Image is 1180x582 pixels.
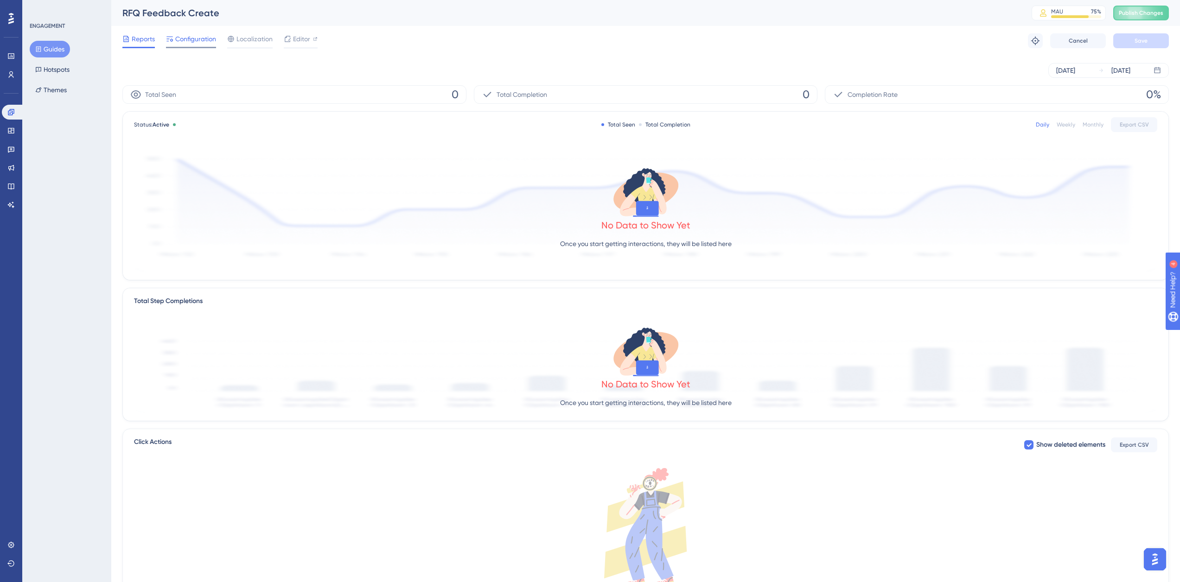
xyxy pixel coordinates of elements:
[22,2,58,13] span: Need Help?
[122,6,1008,19] div: RFQ Feedback Create
[1083,121,1103,128] div: Monthly
[1091,8,1101,15] div: 75 %
[293,33,310,44] span: Editor
[236,33,273,44] span: Localization
[560,238,732,249] p: Once you start getting interactions, they will be listed here
[134,121,169,128] span: Status:
[1111,117,1157,132] button: Export CSV
[452,87,459,102] span: 0
[601,378,690,391] div: No Data to Show Yet
[1135,37,1148,44] span: Save
[30,61,75,78] button: Hotspots
[639,121,690,128] div: Total Completion
[848,89,898,100] span: Completion Rate
[1057,121,1075,128] div: Weekly
[1120,441,1149,449] span: Export CSV
[175,33,216,44] span: Configuration
[1051,8,1063,15] div: MAU
[1069,37,1088,44] span: Cancel
[560,397,732,408] p: Once you start getting interactions, they will be listed here
[30,82,72,98] button: Themes
[601,121,635,128] div: Total Seen
[1120,121,1149,128] span: Export CSV
[1036,121,1049,128] div: Daily
[1113,33,1169,48] button: Save
[1146,87,1161,102] span: 0%
[1113,6,1169,20] button: Publish Changes
[601,219,690,232] div: No Data to Show Yet
[1141,545,1169,573] iframe: UserGuiding AI Assistant Launcher
[1111,65,1130,76] div: [DATE]
[1036,439,1105,450] span: Show deleted elements
[1111,437,1157,452] button: Export CSV
[30,41,70,57] button: Guides
[145,89,176,100] span: Total Seen
[1056,65,1075,76] div: [DATE]
[497,89,547,100] span: Total Completion
[134,436,172,453] span: Click Actions
[134,296,203,307] div: Total Step Completions
[1050,33,1106,48] button: Cancel
[803,87,810,102] span: 0
[30,22,65,30] div: ENGAGEMENT
[64,5,67,12] div: 4
[132,33,155,44] span: Reports
[153,121,169,128] span: Active
[1119,9,1163,17] span: Publish Changes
